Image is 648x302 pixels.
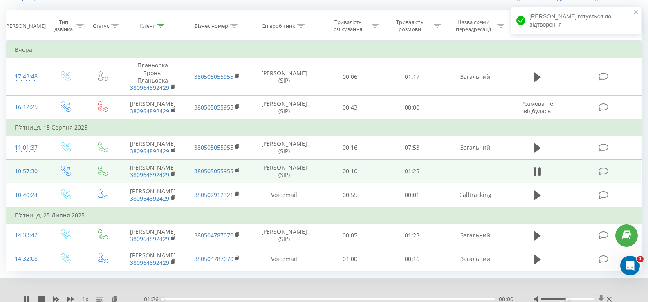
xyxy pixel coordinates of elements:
[130,107,169,115] a: 380964892429
[511,7,641,34] div: [PERSON_NAME] готується до відтворення
[633,9,639,17] button: close
[15,163,38,179] div: 10:57:30
[319,96,381,120] td: 00:43
[121,58,185,96] td: Планьорка Бронь-Планьорка
[93,22,109,29] div: Статус
[15,187,38,203] div: 10:40:24
[15,69,38,85] div: 17:43:48
[381,247,443,271] td: 00:16
[15,140,38,156] div: 11:01:37
[381,58,443,96] td: 01:17
[130,235,169,243] a: 380964892429
[566,298,569,301] div: Accessibility label
[381,136,443,159] td: 07:53
[620,256,640,275] iframe: Intercom live chat
[249,224,319,247] td: [PERSON_NAME] (SIP)
[249,247,319,271] td: Voicemail
[319,58,381,96] td: 00:06
[7,119,642,136] td: П’ятниця, 15 Серпня 2025
[381,159,443,183] td: 01:25
[121,183,185,207] td: [PERSON_NAME]
[319,159,381,183] td: 00:10
[121,159,185,183] td: [PERSON_NAME]
[15,251,38,267] div: 14:32:08
[451,19,495,33] div: Назва схеми переадресації
[637,256,644,262] span: 1
[15,227,38,243] div: 14:33:42
[194,255,233,263] a: 380504787070
[130,195,169,202] a: 380964892429
[381,96,443,120] td: 00:00
[194,167,233,175] a: 380505055955
[121,96,185,120] td: [PERSON_NAME]
[326,19,370,33] div: Тривалість очікування
[161,298,164,301] div: Accessibility label
[121,136,185,159] td: [PERSON_NAME]
[249,136,319,159] td: [PERSON_NAME] (SIP)
[130,84,169,92] a: 380964892429
[443,224,507,247] td: Загальний
[7,42,642,58] td: Вчора
[130,171,169,179] a: 380964892429
[53,19,74,33] div: Тип дзвінка
[319,224,381,247] td: 00:05
[130,259,169,266] a: 380964892429
[443,247,507,271] td: Загальний
[249,58,319,96] td: [PERSON_NAME] (SIP)
[443,58,507,96] td: Загальний
[139,22,155,29] div: Клієнт
[388,19,432,33] div: Тривалість розмови
[381,183,443,207] td: 00:01
[262,22,295,29] div: Співробітник
[194,103,233,111] a: 380505055955
[194,231,233,239] a: 380504787070
[319,247,381,271] td: 01:00
[249,183,319,207] td: Voicemail
[4,22,46,29] div: [PERSON_NAME]
[121,247,185,271] td: [PERSON_NAME]
[121,224,185,247] td: [PERSON_NAME]
[194,73,233,81] a: 380505055955
[194,143,233,151] a: 380505055955
[7,207,642,224] td: П’ятниця, 25 Липня 2025
[319,136,381,159] td: 00:16
[381,224,443,247] td: 01:23
[130,147,169,155] a: 380964892429
[15,99,38,115] div: 16:12:25
[521,100,553,115] span: Розмова не відбулась
[249,159,319,183] td: [PERSON_NAME] (SIP)
[443,183,507,207] td: Calltracking
[443,136,507,159] td: Загальний
[195,22,228,29] div: Бізнес номер
[194,191,233,199] a: 380502912321
[319,183,381,207] td: 00:55
[249,96,319,120] td: [PERSON_NAME] (SIP)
